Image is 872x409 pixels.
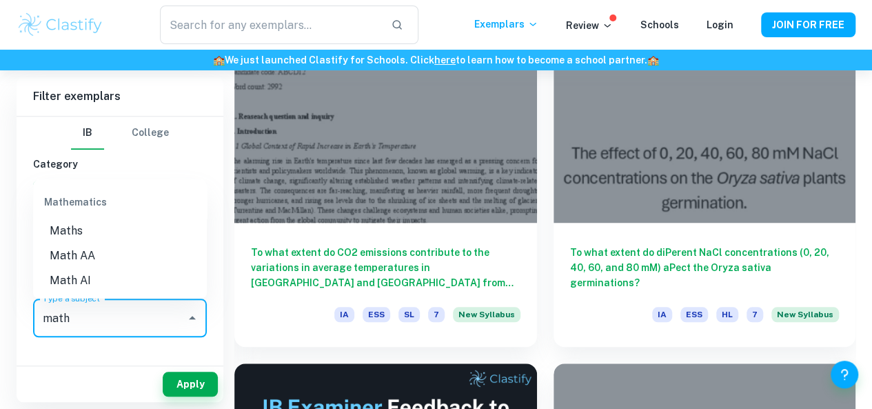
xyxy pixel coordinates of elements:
[680,307,708,322] span: ESS
[33,359,207,375] h6: Criteria
[33,157,207,172] h6: Category
[434,54,456,66] a: here
[771,307,839,322] span: New Syllabus
[761,12,855,37] button: JOIN FOR FREE
[474,17,538,32] p: Exemplars
[17,77,223,116] h6: Filter exemplars
[747,307,763,322] span: 7
[71,117,169,150] div: Filter type choice
[183,308,202,328] button: Close
[428,307,445,322] span: 7
[160,6,381,44] input: Search for any exemplars...
[363,307,390,322] span: ESS
[33,185,207,218] div: Mathematics
[453,307,520,330] div: Starting from the May 2026 session, the ESS IA requirements have changed. We created this exempla...
[213,54,225,66] span: 🏫
[716,307,738,322] span: HL
[3,52,869,68] h6: We just launched Clastify for Schools. Click to learn how to become a school partner.
[163,372,218,397] button: Apply
[652,307,672,322] span: IA
[570,245,840,290] h6: To what extent do diPerent NaCl concentrations (0, 20, 40, 60, and 80 mM) aPect the Oryza sativa ...
[33,268,207,292] li: Math AI
[647,54,659,66] span: 🏫
[33,243,207,268] li: Math AA
[831,361,858,388] button: Help and Feedback
[640,19,679,30] a: Schools
[33,218,207,243] li: Maths
[707,19,733,30] a: Login
[566,18,613,33] p: Review
[453,307,520,322] span: New Syllabus
[43,292,100,304] label: Type a subject
[17,11,104,39] img: Clastify logo
[251,245,520,290] h6: To what extent do CO2 emissions contribute to the variations in average temperatures in [GEOGRAPH...
[771,307,839,330] div: Starting from the May 2026 session, the ESS IA requirements have changed. We created this exempla...
[132,117,169,150] button: College
[398,307,420,322] span: SL
[334,307,354,322] span: IA
[71,117,104,150] button: IB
